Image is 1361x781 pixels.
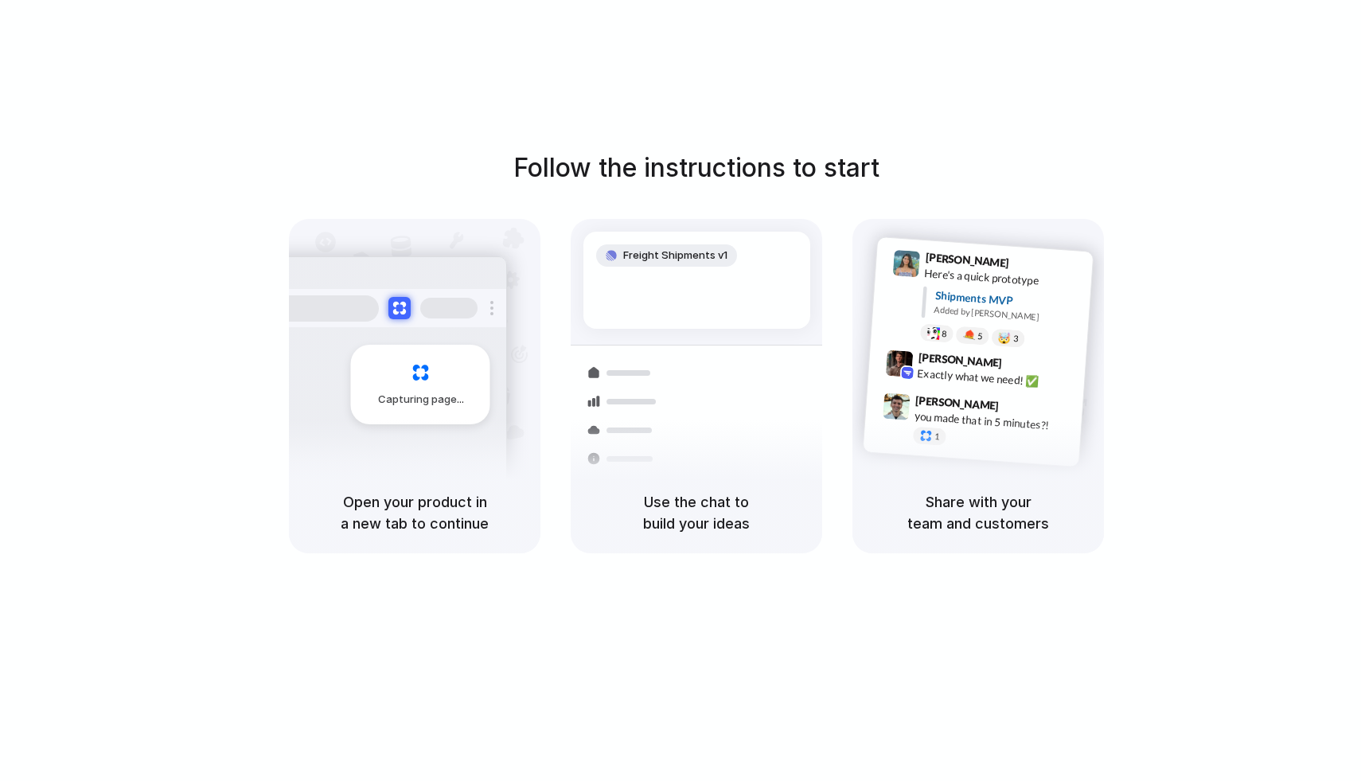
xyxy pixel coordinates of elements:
span: 5 [977,332,983,341]
span: 9:41 AM [1014,256,1047,275]
div: Here's a quick prototype [924,265,1083,292]
span: 3 [1013,334,1019,343]
span: 1 [934,432,940,441]
span: [PERSON_NAME] [918,349,1002,372]
div: Shipments MVP [934,287,1082,314]
span: [PERSON_NAME] [925,248,1009,271]
div: 🤯 [998,333,1012,345]
h1: Follow the instructions to start [513,149,879,187]
span: Capturing page [378,392,466,408]
span: 8 [942,330,947,338]
h5: Use the chat to build your ideas [590,491,803,534]
h5: Share with your team and customers [872,491,1085,534]
span: [PERSON_NAME] [915,392,1000,415]
div: Exactly what we need! ✅ [917,365,1076,392]
span: 9:42 AM [1007,357,1039,376]
div: Added by [PERSON_NAME] [934,303,1080,326]
div: you made that in 5 minutes?! [914,408,1073,435]
span: 9:47 AM [1004,400,1036,419]
span: Freight Shipments v1 [623,248,727,264]
h5: Open your product in a new tab to continue [308,491,521,534]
